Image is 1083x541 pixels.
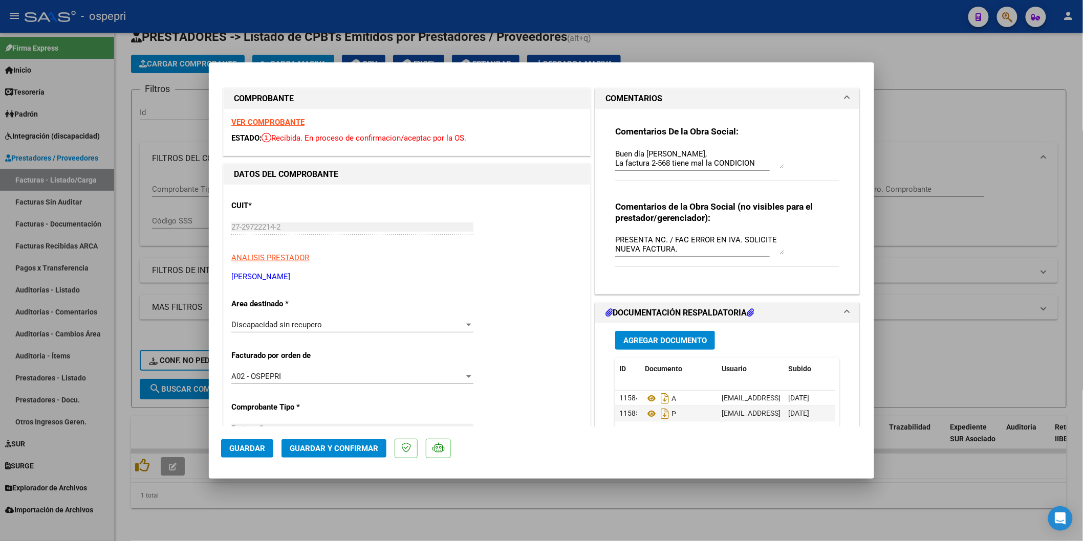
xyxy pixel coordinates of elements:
[595,303,859,323] mat-expansion-panel-header: DOCUMENTACIÓN RESPALDATORIA
[658,390,672,407] i: Descargar documento
[615,126,739,137] strong: Comentarios De la Obra Social:
[231,253,309,262] span: ANALISIS PRESTADOR
[231,350,337,362] p: Facturado por orden de
[784,358,835,380] datatable-header-cell: Subido
[722,365,747,373] span: Usuario
[595,109,859,294] div: COMENTARIOS
[234,169,338,179] strong: DATOS DEL COMPROBANTE
[605,307,754,319] h1: DOCUMENTACIÓN RESPALDATORIA
[619,394,640,402] span: 11584
[641,358,718,380] datatable-header-cell: Documento
[231,271,582,283] p: [PERSON_NAME]
[231,200,337,212] p: CUIT
[788,409,809,417] span: [DATE]
[788,365,811,373] span: Subido
[619,409,640,417] span: 11585
[645,410,676,418] span: P
[281,439,386,458] button: Guardar y Confirmar
[262,133,466,143] span: Recibida. En proceso de confirmacion/aceptac por la OS.
[645,394,676,402] span: A
[615,358,641,380] datatable-header-cell: ID
[221,439,273,458] button: Guardar
[619,365,626,373] span: ID
[623,336,707,345] span: Agregar Documento
[722,394,895,402] span: [EMAIL_ADDRESS][DOMAIN_NAME] - [PERSON_NAME]
[615,201,813,223] strong: Comentarios de la Obra Social (no visibles para el prestador/gerenciador):
[658,405,672,422] i: Descargar documento
[231,320,322,329] span: Discapacidad sin recupero
[605,93,662,105] h1: COMENTARIOS
[595,323,859,535] div: DOCUMENTACIÓN RESPALDATORIA
[645,365,682,373] span: Documento
[234,94,294,103] strong: COMPROBANTE
[788,394,809,402] span: [DATE]
[595,88,859,109] mat-expansion-panel-header: COMENTARIOS
[231,372,281,381] span: A02 - OSPEPRI
[231,118,305,127] a: VER COMPROBANTE
[1048,506,1073,531] div: Open Intercom Messenger
[290,444,378,453] span: Guardar y Confirmar
[231,401,337,413] p: Comprobante Tipo *
[615,331,715,350] button: Agregar Documento
[231,298,337,310] p: Area destinado *
[722,409,895,417] span: [EMAIL_ADDRESS][DOMAIN_NAME] - [PERSON_NAME]
[231,133,262,143] span: ESTADO:
[229,444,265,453] span: Guardar
[718,358,784,380] datatable-header-cell: Usuario
[231,424,264,433] span: Factura C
